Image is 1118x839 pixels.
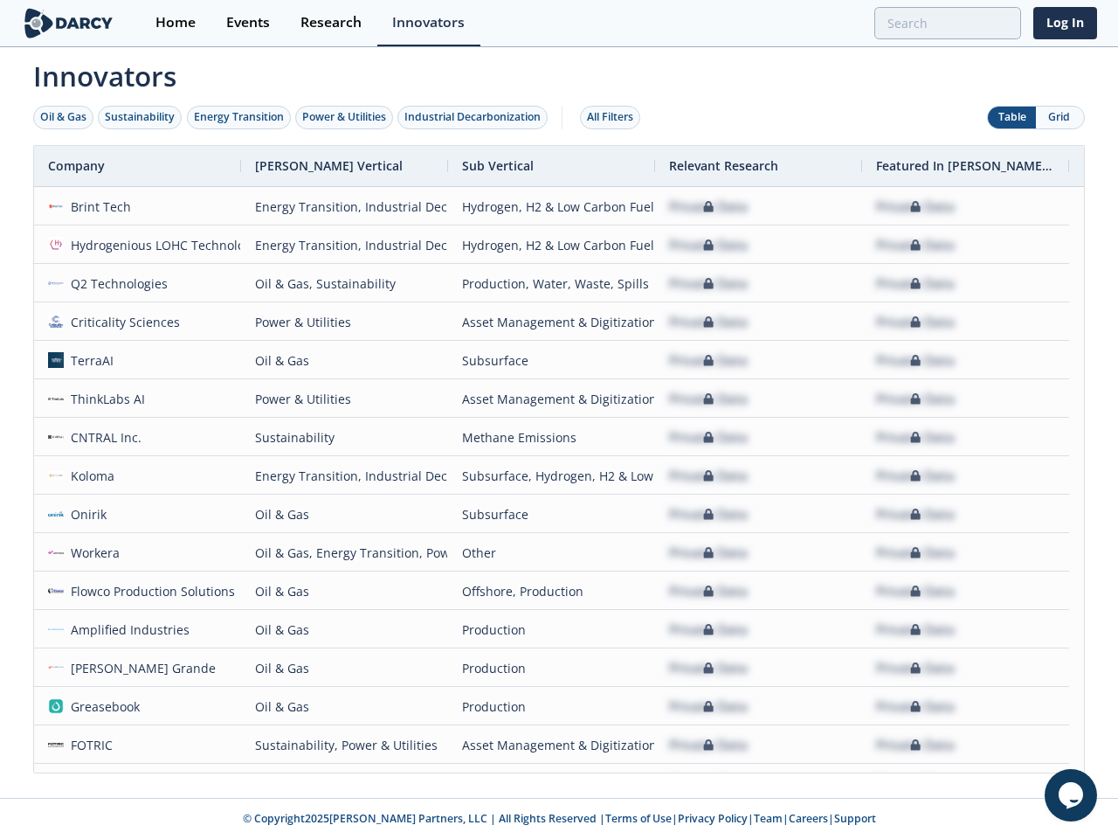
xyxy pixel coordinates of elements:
[64,611,190,648] div: Amplified Industries
[226,16,270,30] div: Events
[64,380,146,418] div: ThinkLabs AI
[876,157,1055,174] span: Featured In [PERSON_NAME] Live
[98,106,182,129] button: Sustainability
[48,737,64,752] img: e41a9aca-1af1-479c-9b99-414026293702
[462,303,641,341] div: Asset Management & Digitization
[48,198,64,214] img: f06b7f28-bf61-405b-8dcc-f856dcd93083
[64,226,269,264] div: Hydrogenious LOHC Technologies
[874,7,1021,39] input: Advanced Search
[580,106,640,129] button: All Filters
[789,811,828,826] a: Careers
[462,688,641,725] div: Production
[48,157,105,174] span: Company
[876,649,955,687] div: Private Data
[669,380,748,418] div: Private Data
[462,726,641,764] div: Asset Management & Digitization, Methane Emissions
[48,583,64,599] img: 1619202337518-flowco_logo_lt_medium.png
[33,106,93,129] button: Oil & Gas
[48,391,64,406] img: cea6cb8d-c661-4e82-962b-34554ec2b6c9
[48,506,64,522] img: 59af668a-fbed-4df3-97e9-ea1e956a6472
[48,621,64,637] img: 975fd072-4f33-424c-bfc0-4ca45b1e322c
[155,16,196,30] div: Home
[404,109,541,125] div: Industrial Decarbonization
[876,688,955,725] div: Private Data
[988,107,1036,128] button: Table
[462,534,641,572] div: Other
[24,811,1094,827] p: © Copyright 2025 [PERSON_NAME] Partners, LLC | All Rights Reserved | | | | |
[669,265,748,302] div: Private Data
[64,303,181,341] div: Criticality Sciences
[64,649,217,687] div: [PERSON_NAME] Grande
[255,572,434,610] div: Oil & Gas
[255,303,434,341] div: Power & Utilities
[669,457,748,495] div: Private Data
[462,342,641,379] div: Subsurface
[462,457,641,495] div: Subsurface, Hydrogen, H2 & Low Carbon Fuels
[255,380,434,418] div: Power & Utilities
[255,496,434,533] div: Oil & Gas
[669,765,748,802] div: Private Data
[605,811,672,826] a: Terms of Use
[255,611,434,648] div: Oil & Gas
[462,265,641,302] div: Production, Water, Waste, Spills
[587,109,633,125] div: All Filters
[64,265,169,302] div: Q2 Technologies
[669,649,748,687] div: Private Data
[64,688,141,725] div: Greasebook
[392,16,465,30] div: Innovators
[1036,107,1084,128] button: Grid
[669,226,748,264] div: Private Data
[876,572,955,610] div: Private Data
[669,342,748,379] div: Private Data
[64,496,107,533] div: Onirik
[678,811,748,826] a: Privacy Policy
[48,314,64,329] img: f59c13b7-8146-4c0f-b540-69d0cf6e4c34
[669,534,748,572] div: Private Data
[876,380,955,418] div: Private Data
[1045,769,1101,822] iframe: chat widget
[669,419,748,456] div: Private Data
[669,572,748,610] div: Private Data
[462,611,641,648] div: Production
[255,534,434,572] div: Oil & Gas, Energy Transition, Power & Utilities
[48,660,64,676] img: 1673545069310-mg.jpg
[64,342,114,379] div: TerraAI
[105,109,175,125] div: Sustainability
[295,106,393,129] button: Power & Utilities
[64,419,142,456] div: CNTRAL Inc.
[876,496,955,533] div: Private Data
[1033,7,1097,39] a: Log In
[48,275,64,291] img: 103d4dfa-2e10-4df7-9c1d-60a09b3f591e
[255,765,434,802] div: Power & Utilities
[255,342,434,379] div: Oil & Gas
[48,544,64,560] img: a6a7813e-09ba-43d3-9dde-1ade15d6a3a4
[462,572,641,610] div: Offshore, Production
[834,811,876,826] a: Support
[462,419,641,456] div: Methane Emissions
[255,649,434,687] div: Oil & Gas
[876,226,955,264] div: Private Data
[876,534,955,572] div: Private Data
[48,352,64,368] img: a0df43f8-31b4-4ea9-a991-6b2b5c33d24c
[64,765,156,802] div: Atomic47 Labs
[48,468,64,483] img: 27540aad-f8b7-4d29-9f20-5d378d121d15
[462,496,641,533] div: Subsurface
[462,380,641,418] div: Asset Management & Digitization
[255,226,434,264] div: Energy Transition, Industrial Decarbonization
[876,265,955,302] div: Private Data
[754,811,783,826] a: Team
[40,109,86,125] div: Oil & Gas
[255,157,403,174] span: [PERSON_NAME] Vertical
[876,765,955,802] div: Private Data
[669,157,778,174] span: Relevant Research
[876,611,955,648] div: Private Data
[64,572,236,610] div: Flowco Production Solutions
[876,419,955,456] div: Private Data
[669,688,748,725] div: Private Data
[64,534,121,572] div: Workera
[300,16,362,30] div: Research
[462,157,534,174] span: Sub Vertical
[669,611,748,648] div: Private Data
[302,109,386,125] div: Power & Utilities
[669,726,748,764] div: Private Data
